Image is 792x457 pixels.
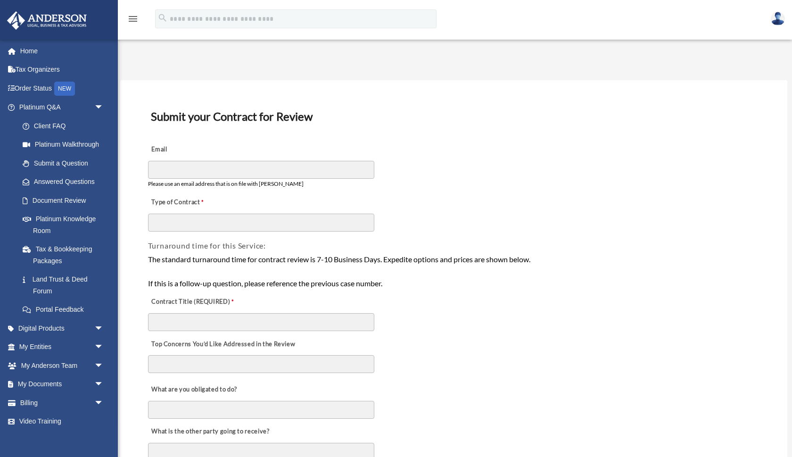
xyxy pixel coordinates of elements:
[148,253,760,290] div: The standard turnaround time for contract review is 7-10 Business Days. Expedite options and pric...
[7,375,118,394] a: My Documentsarrow_drop_down
[4,11,90,30] img: Anderson Advisors Platinum Portal
[7,98,118,117] a: Platinum Q&Aarrow_drop_down
[13,154,118,173] a: Submit a Question
[13,135,118,154] a: Platinum Walkthrough
[771,12,785,25] img: User Pic
[7,338,118,357] a: My Entitiesarrow_drop_down
[148,425,272,439] label: What is the other party going to receive?
[54,82,75,96] div: NEW
[148,383,242,397] label: What are you obligated to do?
[7,412,118,431] a: Video Training
[7,356,118,375] a: My Anderson Teamarrow_drop_down
[13,240,118,270] a: Tax & Bookkeeping Packages
[94,98,113,117] span: arrow_drop_down
[148,296,242,309] label: Contract Title (REQUIRED)
[157,13,168,23] i: search
[7,42,118,60] a: Home
[13,210,118,240] a: Platinum Knowledge Room
[13,270,118,300] a: Land Trust & Deed Forum
[94,338,113,357] span: arrow_drop_down
[148,338,298,351] label: Top Concerns You’d Like Addressed in the Review
[94,393,113,413] span: arrow_drop_down
[148,241,266,250] span: Turnaround time for this Service:
[94,356,113,375] span: arrow_drop_down
[148,180,304,187] span: Please use an email address that is on file with [PERSON_NAME]
[7,393,118,412] a: Billingarrow_drop_down
[13,300,118,319] a: Portal Feedback
[7,79,118,98] a: Order StatusNEW
[13,116,118,135] a: Client FAQ
[127,13,139,25] i: menu
[13,173,118,191] a: Answered Questions
[94,319,113,338] span: arrow_drop_down
[147,107,761,126] h3: Submit your Contract for Review
[148,143,242,156] label: Email
[13,191,113,210] a: Document Review
[7,319,118,338] a: Digital Productsarrow_drop_down
[148,196,242,209] label: Type of Contract
[94,375,113,394] span: arrow_drop_down
[127,17,139,25] a: menu
[7,60,118,79] a: Tax Organizers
